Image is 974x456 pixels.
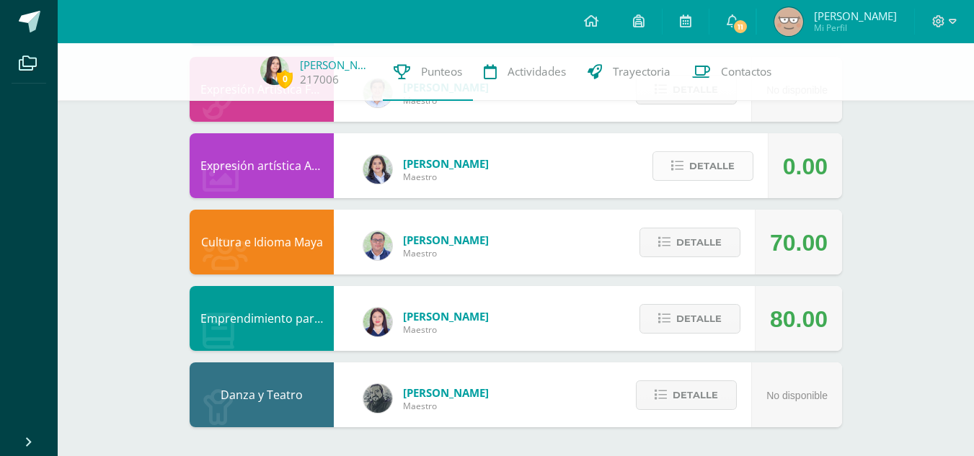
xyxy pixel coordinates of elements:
span: Maestro [403,247,489,259]
span: [PERSON_NAME] [814,9,897,23]
span: Maestro [403,400,489,412]
button: Detalle [652,151,753,181]
div: Cultura e Idioma Maya [190,210,334,274]
span: Detalle [676,229,722,256]
img: 8d8ff8015fc9a34b1522a419096e4ceb.png [260,56,289,85]
span: [PERSON_NAME] [403,309,489,323]
div: Danza y Teatro [190,362,334,427]
span: Punteos [421,64,462,79]
div: Expresión artística ARTES PLÁSTICAS [190,133,334,198]
span: Detalle [676,305,722,332]
a: 217006 [300,72,339,87]
span: Maestro [403,323,489,336]
a: Actividades [473,43,577,101]
a: Trayectoria [577,43,681,101]
img: 8ba24283638e9cc0823fe7e8b79ee805.png [363,384,392,413]
a: Punteos [383,43,473,101]
img: a452c7054714546f759a1a740f2e8572.png [363,308,392,336]
span: Detalle [689,153,735,179]
span: Detalle [673,382,718,408]
span: Maestro [403,171,489,183]
img: 5ec471dfff4524e1748c7413bc86834f.png [774,7,803,36]
span: Mi Perfil [814,22,897,34]
img: c1c1b07ef08c5b34f56a5eb7b3c08b85.png [363,231,392,260]
button: Detalle [636,380,737,410]
div: 0.00 [783,134,828,199]
div: 80.00 [770,287,828,352]
span: 11 [732,19,748,35]
span: [PERSON_NAME] [403,233,489,247]
span: 0 [277,70,293,88]
button: Detalle [639,228,740,257]
span: [PERSON_NAME] [403,385,489,400]
div: 70.00 [770,210,828,275]
span: Trayectoria [613,64,670,79]
span: No disponible [766,390,828,401]
a: Contactos [681,43,782,101]
img: 4a4aaf78db504b0aa81c9e1154a6f8e5.png [363,155,392,184]
div: Emprendimiento para la Productividad [190,286,334,351]
span: Actividades [508,64,566,79]
button: Detalle [639,304,740,334]
span: Contactos [721,64,771,79]
a: [PERSON_NAME] [300,58,372,72]
span: [PERSON_NAME] [403,156,489,171]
